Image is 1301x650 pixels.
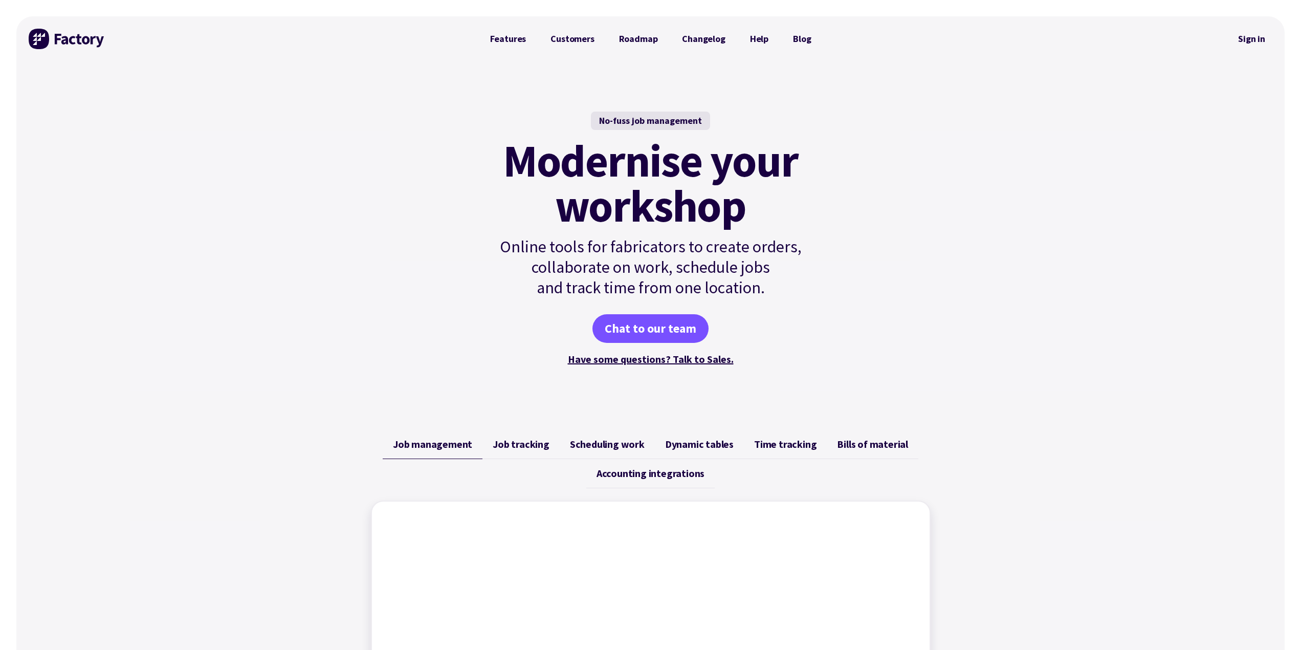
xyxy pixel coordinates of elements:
a: Changelog [670,29,737,49]
nav: Secondary Navigation [1231,27,1272,51]
span: Dynamic tables [665,438,734,450]
span: Time tracking [754,438,817,450]
a: Have some questions? Talk to Sales. [568,353,734,365]
a: Features [478,29,539,49]
a: Blog [781,29,823,49]
div: No-fuss job management [591,112,710,130]
mark: Modernise your workshop [503,138,798,228]
iframe: Chat Widget [1250,601,1301,650]
a: Chat to our team [592,314,709,343]
img: Factory [29,29,105,49]
nav: Primary Navigation [478,29,824,49]
span: Scheduling work [570,438,645,450]
span: Job management [393,438,472,450]
span: Bills of material [837,438,908,450]
span: Accounting integrations [597,467,704,480]
a: Sign in [1231,27,1272,51]
p: Online tools for fabricators to create orders, collaborate on work, schedule jobs and track time ... [478,236,824,298]
a: Roadmap [607,29,670,49]
a: Help [738,29,781,49]
a: Customers [538,29,606,49]
span: Job tracking [493,438,549,450]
